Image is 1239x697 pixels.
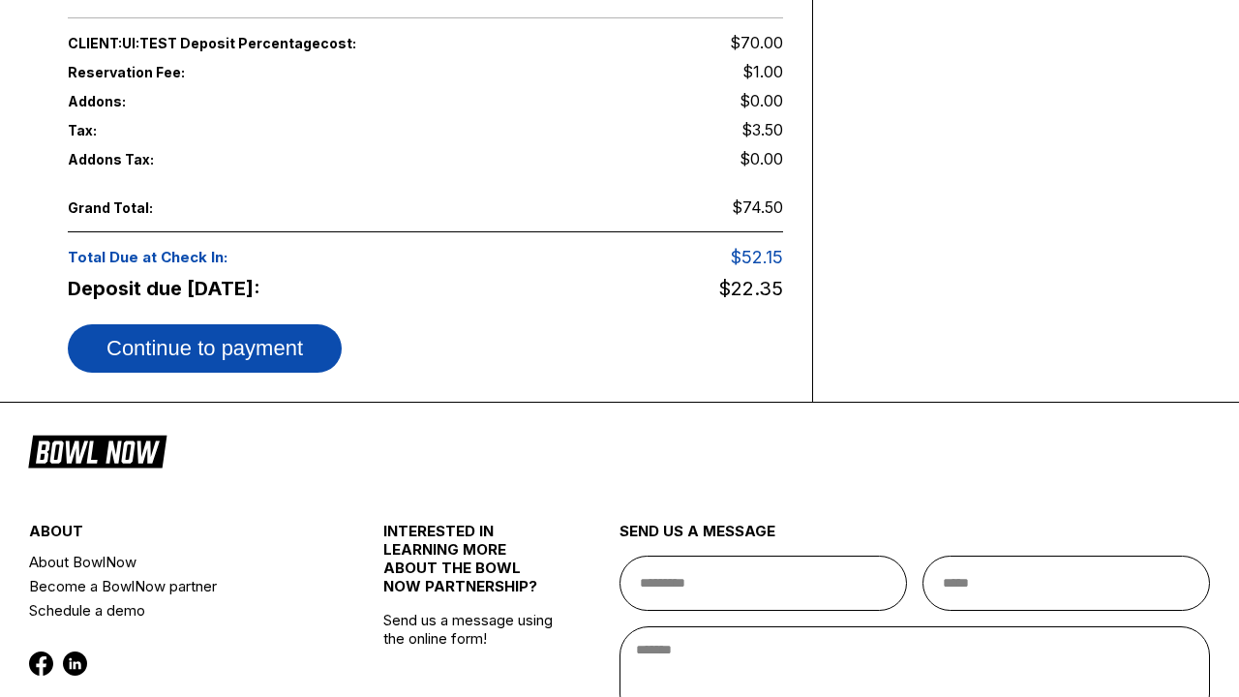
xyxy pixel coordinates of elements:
[742,62,783,81] span: $1.00
[619,522,1210,556] div: send us a message
[29,550,324,574] a: About BowlNow
[68,277,426,300] span: Deposit due [DATE]:
[68,35,426,51] span: CLIENT:UI:TEST Deposit Percentage cost:
[741,120,783,139] span: $3.50
[731,247,783,267] span: $52.15
[68,93,211,109] span: Addons:
[383,522,560,611] div: INTERESTED IN LEARNING MORE ABOUT THE BOWL NOW PARTNERSHIP?
[68,324,342,373] button: Continue to payment
[730,33,783,52] span: $70.00
[718,277,783,300] span: $22.35
[68,122,211,138] span: Tax:
[740,91,783,110] span: $0.00
[740,149,783,168] span: $0.00
[29,598,324,622] a: Schedule a demo
[68,64,426,80] span: Reservation Fee:
[29,522,324,550] div: about
[732,197,783,217] span: $74.50
[29,574,324,598] a: Become a BowlNow partner
[68,151,211,167] span: Addons Tax:
[68,248,568,266] span: Total Due at Check In:
[68,199,211,216] span: Grand Total:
